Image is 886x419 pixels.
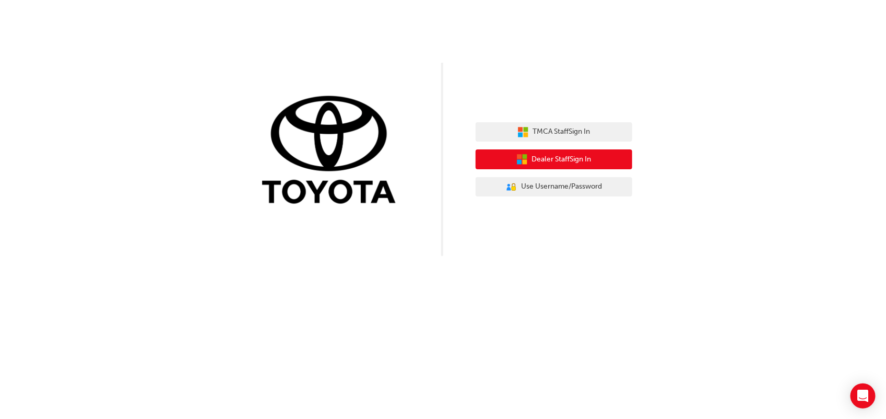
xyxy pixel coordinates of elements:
[532,154,592,166] span: Dealer Staff Sign In
[476,122,632,142] button: TMCA StaffSign In
[476,149,632,169] button: Dealer StaffSign In
[850,383,876,409] div: Open Intercom Messenger
[533,126,590,138] span: TMCA Staff Sign In
[254,94,411,209] img: Trak
[476,177,632,197] button: Use Username/Password
[521,181,602,193] span: Use Username/Password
